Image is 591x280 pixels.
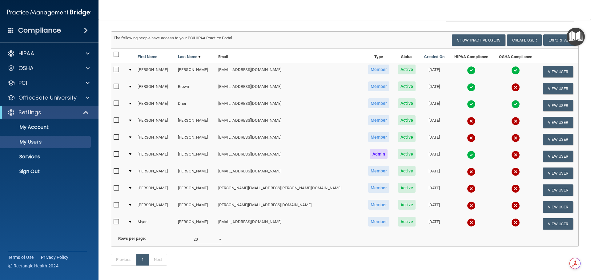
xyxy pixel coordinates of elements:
span: Member [368,166,390,176]
img: cross.ca9f0e7f.svg [511,117,520,125]
img: cross.ca9f0e7f.svg [467,134,476,142]
button: View User [543,168,573,179]
a: Previous [111,254,137,266]
a: PCI [7,79,90,87]
span: Active [398,183,416,193]
th: HIPAA Compliance [449,49,494,63]
span: Ⓒ Rectangle Health 2024 [8,263,58,269]
a: 1 [136,254,149,266]
td: [EMAIL_ADDRESS][DOMAIN_NAME] [216,215,364,232]
img: cross.ca9f0e7f.svg [467,201,476,210]
button: View User [543,201,573,213]
span: Member [368,183,390,193]
td: [PERSON_NAME] [135,97,175,114]
button: View User [543,151,573,162]
td: [EMAIL_ADDRESS][DOMAIN_NAME] [216,148,364,165]
td: [DATE] [420,215,449,232]
td: [EMAIL_ADDRESS][DOMAIN_NAME] [216,97,364,114]
td: [DATE] [420,63,449,80]
h4: Compliance [18,26,61,35]
td: [EMAIL_ADDRESS][DOMAIN_NAME] [216,63,364,80]
p: Settings [18,109,41,116]
span: Member [368,98,390,108]
a: Last Name [178,53,201,61]
td: [DATE] [420,148,449,165]
span: Member [368,65,390,74]
p: Sign Out [4,168,88,175]
p: My Users [4,139,88,145]
td: [PERSON_NAME] [175,114,216,131]
p: My Account [4,124,88,130]
button: Show Inactive Users [452,34,505,46]
td: [DATE] [420,165,449,182]
td: [EMAIL_ADDRESS][DOMAIN_NAME] [216,165,364,182]
img: cross.ca9f0e7f.svg [467,168,476,176]
td: [PERSON_NAME] [175,165,216,182]
td: [PERSON_NAME] [135,63,175,80]
img: cross.ca9f0e7f.svg [511,168,520,176]
button: View User [543,83,573,94]
button: View User [543,218,573,230]
img: PMB logo [7,6,91,19]
td: [PERSON_NAME] [135,131,175,148]
img: tick.e7d51cea.svg [467,151,476,159]
td: Brown [175,80,216,97]
button: Create User [507,34,542,46]
span: Active [398,132,416,142]
td: [DATE] [420,131,449,148]
span: Active [398,81,416,91]
a: Privacy Policy [41,254,69,260]
td: [PERSON_NAME][EMAIL_ADDRESS][PERSON_NAME][DOMAIN_NAME] [216,182,364,199]
td: Myani [135,215,175,232]
td: [PERSON_NAME] [135,165,175,182]
a: OfficeSafe University [7,94,90,101]
td: [PERSON_NAME] [135,80,175,97]
a: Settings [7,109,89,116]
img: cross.ca9f0e7f.svg [467,117,476,125]
p: HIPAA [18,50,34,57]
td: [PERSON_NAME] [175,131,216,148]
td: [EMAIL_ADDRESS][DOMAIN_NAME] [216,131,364,148]
img: cross.ca9f0e7f.svg [467,218,476,227]
span: Active [398,115,416,125]
td: [PERSON_NAME] [175,199,216,215]
td: [PERSON_NAME] [135,199,175,215]
td: [PERSON_NAME] [135,148,175,165]
span: Active [398,217,416,227]
td: [PERSON_NAME] [175,182,216,199]
td: [PERSON_NAME] [135,114,175,131]
img: cross.ca9f0e7f.svg [511,184,520,193]
th: Status [394,49,420,63]
span: Admin [370,149,388,159]
span: Member [368,217,390,227]
img: tick.e7d51cea.svg [467,100,476,108]
span: Member [368,115,390,125]
td: [EMAIL_ADDRESS][DOMAIN_NAME] [216,80,364,97]
button: View User [543,66,573,77]
button: View User [543,117,573,128]
th: Email [216,49,364,63]
span: Member [368,81,390,91]
b: Rows per page: [118,236,146,241]
img: cross.ca9f0e7f.svg [511,218,520,227]
p: Services [4,154,88,160]
a: First Name [138,53,157,61]
span: Member [368,200,390,210]
button: Open Resource Center [567,28,585,46]
th: OSHA Compliance [494,49,537,63]
iframe: Drift Widget Chat Controller [484,236,584,261]
img: tick.e7d51cea.svg [511,100,520,108]
img: tick.e7d51cea.svg [467,66,476,75]
td: [DATE] [420,199,449,215]
th: Type [364,49,394,63]
p: OSHA [18,65,34,72]
td: [PERSON_NAME][EMAIL_ADDRESS][DOMAIN_NAME] [216,199,364,215]
span: Active [398,98,416,108]
td: [PERSON_NAME] [175,215,216,232]
span: The following people have access to your PCIHIPAA Practice Portal [114,36,232,40]
a: HIPAA [7,50,90,57]
td: [PERSON_NAME] [175,63,216,80]
a: OSHA [7,65,90,72]
p: OfficeSafe University [18,94,77,101]
a: Terms of Use [8,254,34,260]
